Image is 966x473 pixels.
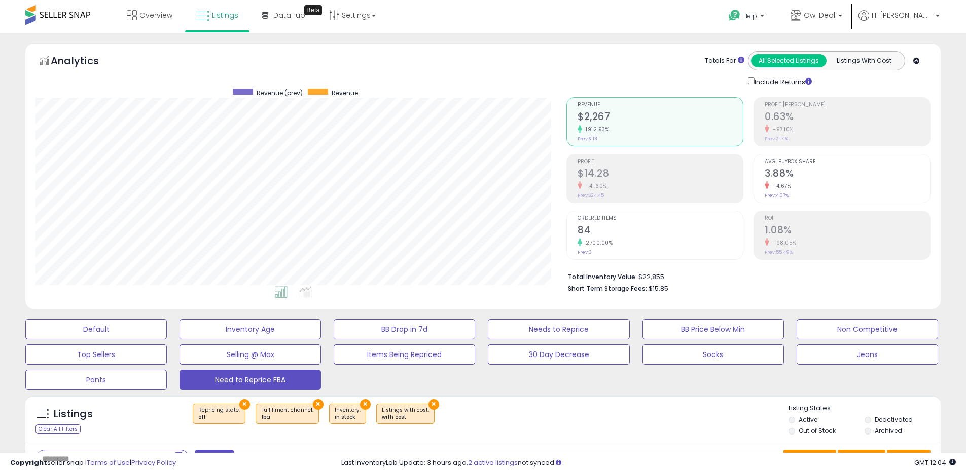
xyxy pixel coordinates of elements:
span: Listings [212,10,238,20]
h2: $14.28 [578,168,743,181]
div: Include Returns [740,75,824,87]
label: Out of Stock [799,426,836,435]
h5: Analytics [51,54,119,70]
button: Items Being Repriced [334,344,475,365]
strong: Copyright [10,458,47,467]
span: Owl Deal [804,10,835,20]
small: Prev: 21.71% [765,136,788,142]
small: Prev: 55.49% [765,249,793,255]
b: Total Inventory Value: [568,272,637,281]
small: -4.67% [769,182,791,190]
label: Archived [875,426,902,435]
span: Revenue [332,89,358,97]
b: Short Term Storage Fees: [568,284,647,293]
div: Last InventoryLab Update: 3 hours ago, not synced. [341,458,956,468]
button: × [428,399,439,410]
span: Overview [139,10,172,20]
button: Non Competitive [797,319,938,339]
button: Needs to Reprice [488,319,629,339]
button: Socks [642,344,784,365]
span: Ordered Items [578,216,743,221]
span: 2025-09-8 12:04 GMT [914,458,956,467]
small: Prev: $24.45 [578,192,604,199]
h2: $2,267 [578,111,743,125]
span: Listings with cost : [382,406,429,421]
button: Selling @ Max [180,344,321,365]
p: Listing States: [789,404,941,413]
span: Help [743,12,757,20]
small: -97.10% [769,126,794,133]
small: Prev: 3 [578,249,592,255]
span: Profit [PERSON_NAME] [765,102,930,108]
small: 2700.00% [582,239,613,247]
li: $22,855 [568,270,923,282]
small: Prev: $113 [578,136,597,142]
span: Hi [PERSON_NAME] [872,10,933,20]
button: × [313,399,324,410]
button: Listings With Cost [826,54,902,67]
i: Get Help [728,9,741,22]
button: BB Drop in 7d [334,319,475,339]
button: Default [25,319,167,339]
span: Revenue [578,102,743,108]
a: 2 active listings [468,458,518,467]
a: Hi [PERSON_NAME] [858,10,940,33]
h2: 0.63% [765,111,930,125]
span: Fulfillment channel : [261,406,313,421]
button: Jeans [797,344,938,365]
h2: 1.08% [765,224,930,238]
span: DataHub [273,10,305,20]
button: × [239,399,250,410]
label: Active [799,415,817,424]
small: -98.05% [769,239,797,247]
div: Totals For [705,56,744,66]
button: 30 Day Decrease [488,344,629,365]
div: seller snap | | [10,458,176,468]
span: Revenue (prev) [257,89,303,97]
a: Help [721,2,774,33]
span: $15.85 [649,284,668,293]
button: BB Price Below Min [642,319,784,339]
small: Prev: 4.07% [765,192,789,199]
div: off [198,414,240,421]
div: in stock [335,414,361,421]
label: Deactivated [875,415,913,424]
span: Avg. Buybox Share [765,159,930,165]
small: 1912.93% [582,126,609,133]
h5: Listings [54,407,93,421]
div: fba [261,414,313,421]
span: Repricing state : [198,406,240,421]
div: Tooltip anchor [304,5,322,15]
button: Inventory Age [180,319,321,339]
button: All Selected Listings [751,54,827,67]
div: with cost [382,414,429,421]
h2: 3.88% [765,168,930,181]
span: Inventory : [335,406,361,421]
button: Pants [25,370,167,390]
span: ROI [765,216,930,221]
button: × [360,399,371,410]
span: Profit [578,159,743,165]
button: Top Sellers [25,344,167,365]
h2: 84 [578,224,743,238]
button: Need to Reprice FBA [180,370,321,390]
small: -41.60% [582,182,607,190]
div: Clear All Filters [35,424,81,434]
